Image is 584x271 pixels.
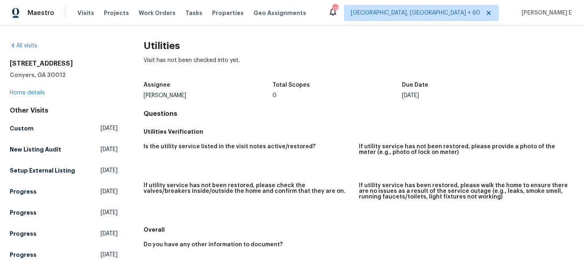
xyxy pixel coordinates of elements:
[351,9,480,17] span: [GEOGRAPHIC_DATA], [GEOGRAPHIC_DATA] + 60
[10,121,118,136] a: Custom[DATE]
[359,183,568,200] h5: If utility service has been restored, please walk the home to ensure there are no issues as a res...
[101,230,118,238] span: [DATE]
[144,183,352,194] h5: If utility service has not been restored, please check the valves/breakers inside/outside the hom...
[10,230,36,238] h5: Progress
[10,226,118,241] a: Progress[DATE]
[101,166,118,175] span: [DATE]
[101,188,118,196] span: [DATE]
[144,226,574,234] h5: Overall
[144,110,574,118] h4: Questions
[101,209,118,217] span: [DATE]
[10,71,118,79] h5: Conyers, GA 30012
[10,248,118,262] a: Progress[DATE]
[10,188,36,196] h5: Progress
[28,9,54,17] span: Maestro
[359,144,568,155] h5: If utility service has not been restored, please provide a photo of the meter (e.g., photo of loc...
[77,9,94,17] span: Visits
[402,93,531,98] div: [DATE]
[144,42,574,50] h2: Utilities
[101,145,118,154] span: [DATE]
[185,10,202,16] span: Tasks
[10,107,118,115] div: Other Visits
[518,9,572,17] span: [PERSON_NAME] E
[144,242,283,248] h5: Do you have any other information to document?
[273,93,402,98] div: 0
[144,144,316,149] h5: Is the utility service listed in the visit notes active/restored?
[101,251,118,259] span: [DATE]
[144,128,574,136] h5: Utilities Verification
[253,9,306,17] span: Geo Assignments
[144,82,170,88] h5: Assignee
[10,124,34,132] h5: Custom
[10,251,36,259] h5: Progress
[104,9,129,17] span: Projects
[10,90,45,96] a: Home details
[332,5,338,13] div: 716
[144,56,574,77] div: Visit has not been checked into yet.
[139,9,176,17] span: Work Orders
[10,205,118,220] a: Progress[DATE]
[10,142,118,157] a: New Listing Audit[DATE]
[212,9,244,17] span: Properties
[101,124,118,132] span: [DATE]
[10,184,118,199] a: Progress[DATE]
[10,163,118,178] a: Setup External Listing[DATE]
[10,145,61,154] h5: New Listing Audit
[144,93,273,98] div: [PERSON_NAME]
[10,209,36,217] h5: Progress
[10,166,75,175] h5: Setup External Listing
[402,82,428,88] h5: Due Date
[10,60,118,68] h2: [STREET_ADDRESS]
[10,43,37,49] a: All visits
[273,82,310,88] h5: Total Scopes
